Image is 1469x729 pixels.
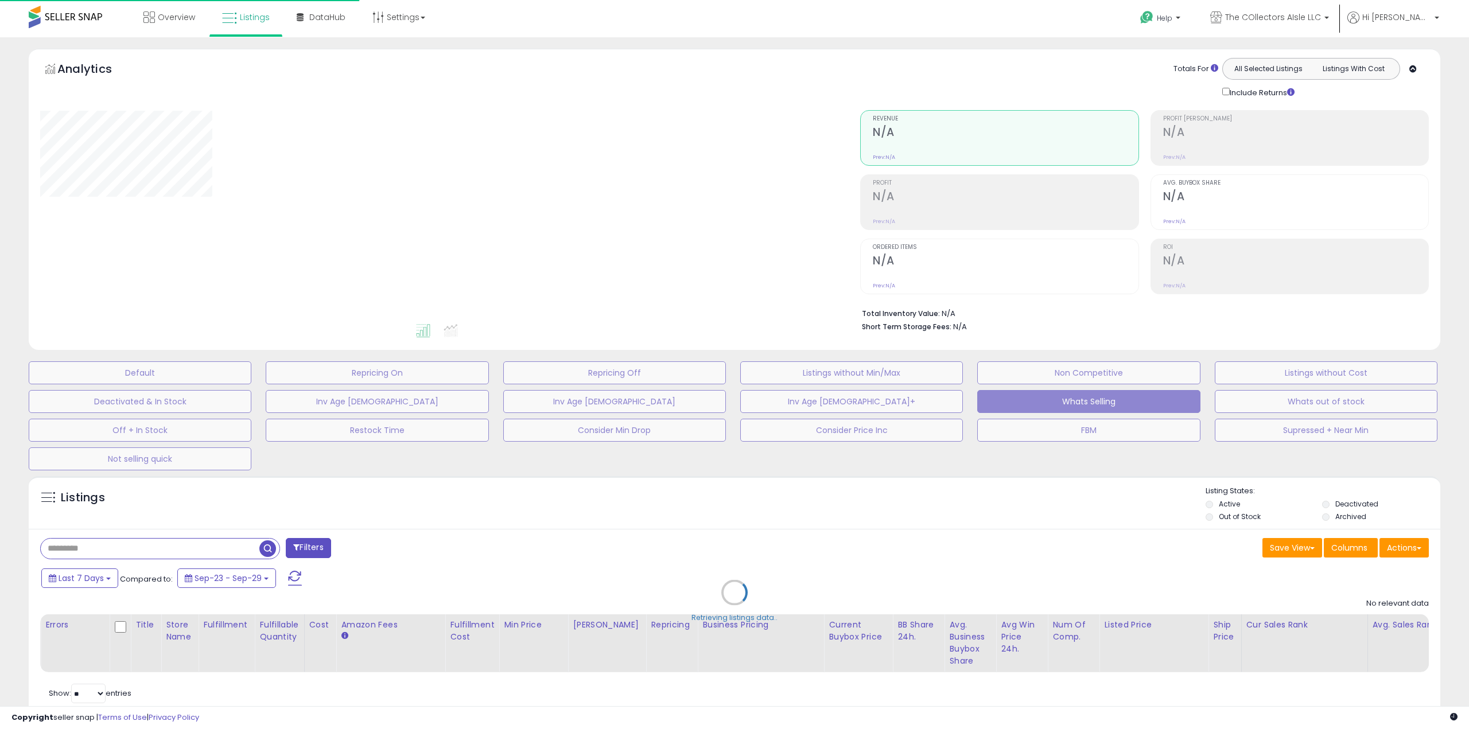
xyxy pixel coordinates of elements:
[1163,116,1428,122] span: Profit [PERSON_NAME]
[873,244,1138,251] span: Ordered Items
[1163,254,1428,270] h2: N/A
[1131,2,1192,37] a: Help
[57,61,134,80] h5: Analytics
[1225,11,1321,23] span: The COllectors AIsle LLC
[691,613,778,623] div: Retrieving listings data..
[1163,126,1428,141] h2: N/A
[873,282,895,289] small: Prev: N/A
[740,390,963,413] button: Inv Age [DEMOGRAPHIC_DATA]+
[29,361,251,384] button: Default
[740,361,963,384] button: Listings without Min/Max
[11,712,199,723] div: seller snap | |
[503,419,726,442] button: Consider Min Drop
[862,309,940,318] b: Total Inventory Value:
[1311,61,1396,76] button: Listings With Cost
[1163,244,1428,251] span: ROI
[740,419,963,442] button: Consider Price Inc
[309,11,345,23] span: DataHub
[1157,13,1172,23] span: Help
[1226,61,1311,76] button: All Selected Listings
[1215,390,1437,413] button: Whats out of stock
[873,180,1138,186] span: Profit
[873,154,895,161] small: Prev: N/A
[11,712,53,723] strong: Copyright
[873,126,1138,141] h2: N/A
[873,254,1138,270] h2: N/A
[1163,154,1186,161] small: Prev: N/A
[873,218,895,225] small: Prev: N/A
[266,419,488,442] button: Restock Time
[977,390,1200,413] button: Whats Selling
[1173,64,1218,75] div: Totals For
[1215,361,1437,384] button: Listings without Cost
[240,11,270,23] span: Listings
[29,447,251,470] button: Not selling quick
[1140,10,1154,25] i: Get Help
[1215,419,1437,442] button: Supressed + Near Min
[266,390,488,413] button: Inv Age [DEMOGRAPHIC_DATA]
[873,190,1138,205] h2: N/A
[29,419,251,442] button: Off + In Stock
[873,116,1138,122] span: Revenue
[503,390,726,413] button: Inv Age [DEMOGRAPHIC_DATA]
[953,321,967,332] span: N/A
[503,361,726,384] button: Repricing Off
[1163,218,1186,225] small: Prev: N/A
[1362,11,1431,23] span: Hi [PERSON_NAME]
[1347,11,1439,37] a: Hi [PERSON_NAME]
[977,419,1200,442] button: FBM
[1163,180,1428,186] span: Avg. Buybox Share
[29,390,251,413] button: Deactivated & In Stock
[1163,282,1186,289] small: Prev: N/A
[977,361,1200,384] button: Non Competitive
[862,322,951,332] b: Short Term Storage Fees:
[1163,190,1428,205] h2: N/A
[1214,85,1308,99] div: Include Returns
[266,361,488,384] button: Repricing On
[862,306,1420,319] li: N/A
[158,11,195,23] span: Overview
